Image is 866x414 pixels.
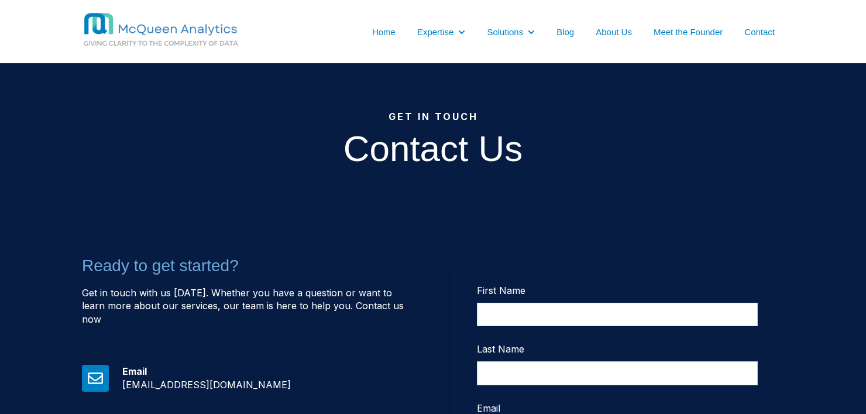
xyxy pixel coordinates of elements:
span: Get in touch with us [DATE]. Whether you have a question or want to learn more about our services... [82,287,404,325]
nav: Desktop navigation [316,25,784,38]
a: Contact [744,26,775,38]
span: Ready to get started? [82,256,239,275]
a: Meet the Founder [654,26,723,38]
a: About Us [596,26,632,38]
span: First Name [477,285,525,296]
strong: Get In Touch [389,111,478,122]
span: Contact Us [343,128,523,169]
a: Blog [556,26,574,38]
a: Home [372,26,396,38]
img: MCQ BG 1 [82,12,287,49]
strong: Email [122,365,147,377]
a: Solutions [487,26,523,38]
span: Last Name [477,343,524,355]
a: Expertise [417,26,454,38]
span: [EMAIL_ADDRESS][DOMAIN_NAME] [122,379,291,391]
span: Email [477,402,500,414]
